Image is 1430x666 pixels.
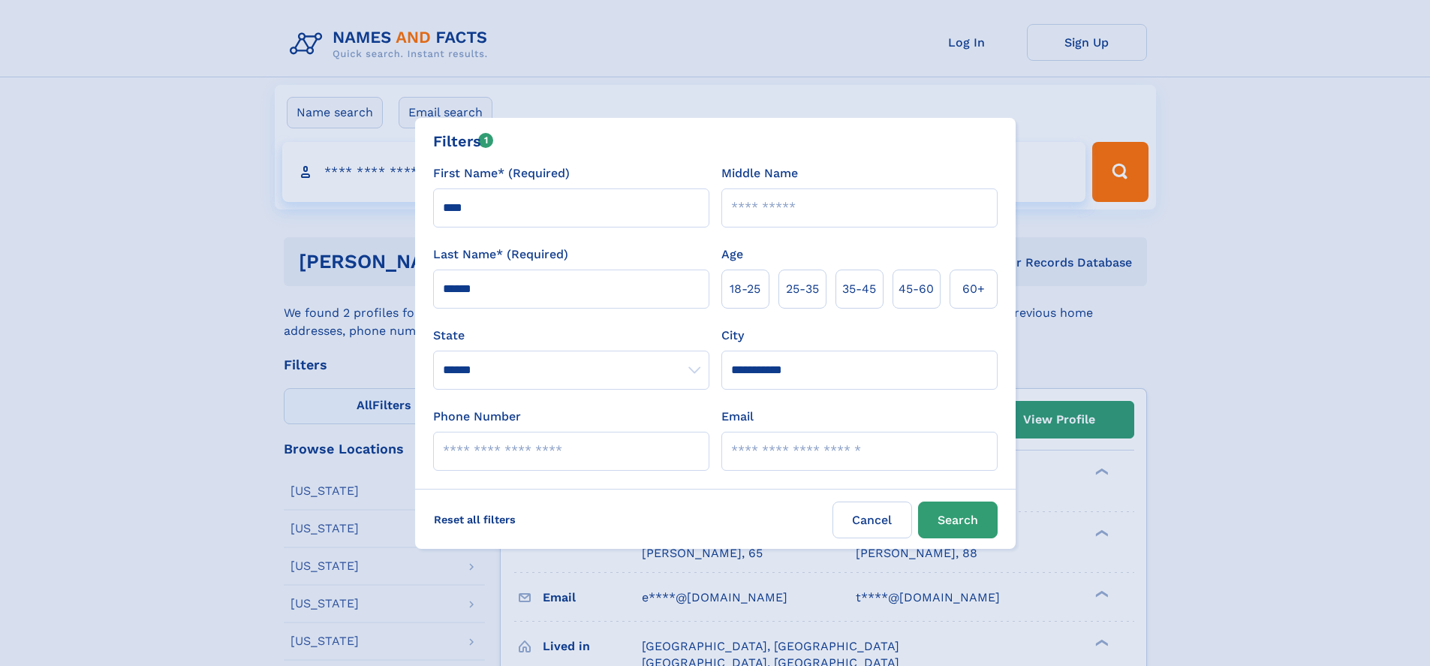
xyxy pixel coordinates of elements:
span: 18‑25 [730,280,760,298]
label: Middle Name [721,164,798,182]
span: 60+ [962,280,985,298]
label: Age [721,246,743,264]
span: 25‑35 [786,280,819,298]
label: City [721,327,744,345]
span: 45‑60 [899,280,934,298]
label: Email [721,408,754,426]
div: Filters [433,130,494,152]
button: Search [918,502,998,538]
label: Cancel [832,502,912,538]
label: Last Name* (Required) [433,246,568,264]
label: Phone Number [433,408,521,426]
label: Reset all filters [424,502,525,538]
label: State [433,327,709,345]
label: First Name* (Required) [433,164,570,182]
span: 35‑45 [842,280,876,298]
